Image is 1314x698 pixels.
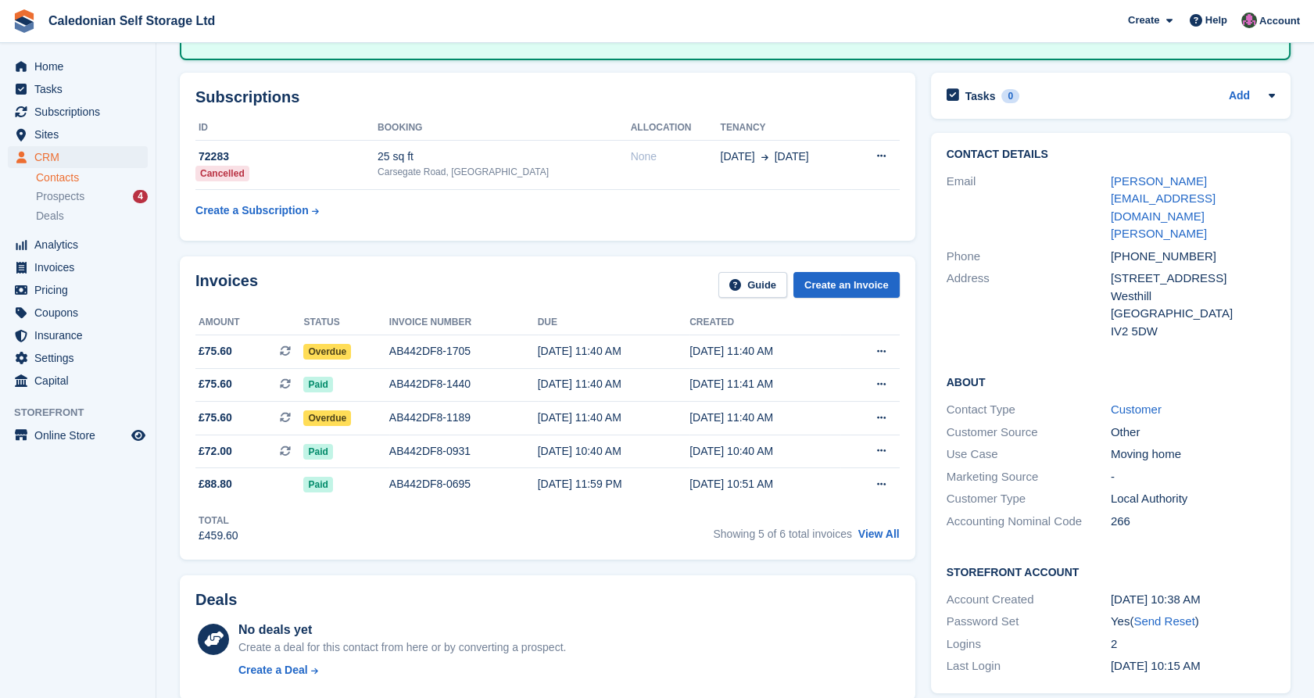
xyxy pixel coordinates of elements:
div: [DATE] 10:40 AM [689,443,840,460]
h2: Deals [195,591,237,609]
span: Prospects [36,189,84,204]
span: Sites [34,123,128,145]
a: menu [8,55,148,77]
div: Total [199,514,238,528]
span: £75.60 [199,410,232,426]
a: Guide [718,272,787,298]
span: Storefront [14,405,156,421]
span: Paid [303,444,332,460]
span: Showing 5 of 6 total invoices [713,528,851,540]
div: Last Login [947,657,1111,675]
a: Prospects 4 [36,188,148,205]
a: menu [8,78,148,100]
h2: About [947,374,1275,389]
span: [DATE] [721,149,755,165]
div: Email [947,173,1111,243]
a: Send Reset [1133,614,1194,628]
div: [DATE] 11:40 AM [689,410,840,426]
div: Password Set [947,613,1111,631]
div: [DATE] 11:40 AM [689,343,840,360]
a: Preview store [129,426,148,445]
a: menu [8,146,148,168]
th: ID [195,116,378,141]
span: Online Store [34,424,128,446]
span: Overdue [303,344,351,360]
div: 266 [1111,513,1275,531]
span: [DATE] [775,149,809,165]
a: menu [8,256,148,278]
div: Customer Type [947,490,1111,508]
div: 2 [1111,635,1275,653]
th: Amount [195,310,303,335]
span: £75.60 [199,376,232,392]
a: View All [858,528,900,540]
h2: Tasks [965,89,996,103]
span: Analytics [34,234,128,256]
a: menu [8,123,148,145]
a: menu [8,370,148,392]
span: Create [1128,13,1159,28]
span: Home [34,55,128,77]
div: No deals yet [238,621,566,639]
th: Invoice number [389,310,538,335]
div: [DATE] 11:40 AM [538,376,689,392]
h2: Invoices [195,272,258,298]
div: Carsegate Road, [GEOGRAPHIC_DATA] [378,165,631,179]
div: 4 [133,190,148,203]
span: £88.80 [199,476,232,492]
div: Yes [1111,613,1275,631]
span: Account [1259,13,1300,29]
a: menu [8,101,148,123]
div: [GEOGRAPHIC_DATA] [1111,305,1275,323]
div: Create a Deal [238,662,308,678]
span: Settings [34,347,128,369]
a: menu [8,234,148,256]
div: AB442DF8-0695 [389,476,538,492]
div: [STREET_ADDRESS] [1111,270,1275,288]
a: Create an Invoice [793,272,900,298]
th: Due [538,310,689,335]
span: Help [1205,13,1227,28]
div: AB442DF8-0931 [389,443,538,460]
a: menu [8,324,148,346]
th: Booking [378,116,631,141]
h2: Subscriptions [195,88,900,106]
span: Deals [36,209,64,224]
span: Insurance [34,324,128,346]
div: Local Authority [1111,490,1275,508]
a: Create a Deal [238,662,566,678]
h2: Storefront Account [947,564,1275,579]
a: menu [8,279,148,301]
div: [DATE] 11:40 AM [538,343,689,360]
div: [PHONE_NUMBER] [1111,248,1275,266]
th: Status [303,310,388,335]
div: Phone [947,248,1111,266]
a: [PERSON_NAME][EMAIL_ADDRESS][DOMAIN_NAME][PERSON_NAME] [1111,174,1216,241]
span: Tasks [34,78,128,100]
div: Logins [947,635,1111,653]
span: Overdue [303,410,351,426]
div: Use Case [947,446,1111,464]
div: [DATE] 10:51 AM [689,476,840,492]
div: Marketing Source [947,468,1111,486]
div: Other [1111,424,1275,442]
a: Caledonian Self Storage Ltd [42,8,221,34]
div: Customer Source [947,424,1111,442]
span: ( ) [1130,614,1198,628]
a: Customer [1111,403,1162,416]
span: Invoices [34,256,128,278]
div: AB442DF8-1440 [389,376,538,392]
th: Created [689,310,840,335]
div: [DATE] 11:40 AM [538,410,689,426]
div: Create a Subscription [195,202,309,219]
div: 0 [1001,89,1019,103]
span: Coupons [34,302,128,324]
a: Contacts [36,170,148,185]
div: - [1111,468,1275,486]
div: IV2 5DW [1111,323,1275,341]
div: Moving home [1111,446,1275,464]
div: None [631,149,721,165]
a: menu [8,302,148,324]
th: Allocation [631,116,721,141]
span: Paid [303,477,332,492]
